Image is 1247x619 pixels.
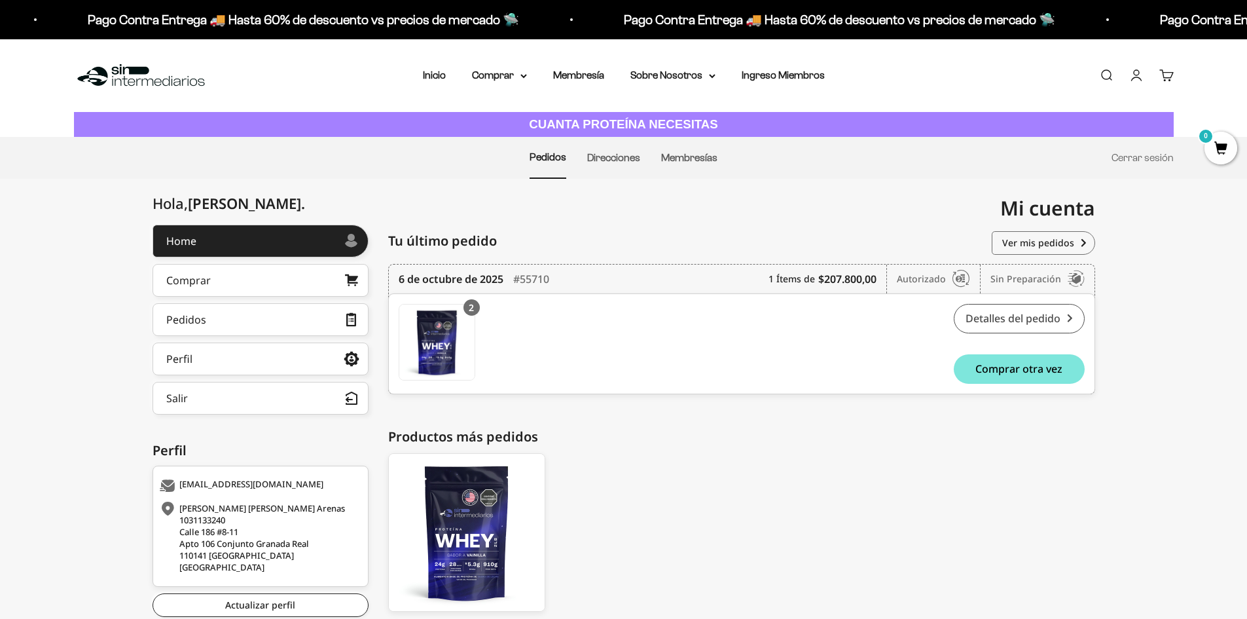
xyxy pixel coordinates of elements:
div: Sin preparación [990,265,1085,293]
a: Perfil [153,343,369,375]
div: 2 [463,299,480,316]
span: Comprar otra vez [975,364,1062,374]
div: [EMAIL_ADDRESS][DOMAIN_NAME] [160,479,358,493]
a: Membresía [553,69,604,81]
b: $207.800,00 [818,271,877,287]
a: Cerrar sesión [1111,152,1174,163]
a: Proteína Whey - Vainilla - Vainilla / 2 libras (910g) [399,304,475,381]
span: Mi cuenta [1000,195,1095,221]
div: Productos más pedidos [388,427,1095,447]
a: Comprar [153,264,369,297]
button: Salir [153,382,369,415]
a: Pedidos [153,303,369,336]
p: Pago Contra Entrega 🚚 Hasta 60% de descuento vs precios de mercado 🛸 [616,9,1047,30]
a: Pedidos [530,151,566,162]
strong: CUANTA PROTEÍNA NECESITAS [529,117,718,131]
span: . [301,193,305,213]
div: Home [166,236,196,246]
div: Pedidos [166,314,206,325]
a: Detalles del pedido [954,304,1085,333]
a: Ver mis pedidos [992,231,1095,255]
div: Autorizado [897,265,981,293]
a: Proteína Whey - Vainilla - Vainilla / 2 libras (910g) [388,453,545,612]
time: 6 de octubre de 2025 [399,271,503,287]
a: Inicio [423,69,446,81]
a: Ingreso Miembros [742,69,825,81]
mark: 0 [1198,128,1214,144]
summary: Sobre Nosotros [630,67,715,84]
a: Membresías [661,152,717,163]
a: Actualizar perfil [153,593,369,617]
button: Comprar otra vez [954,354,1085,384]
img: whey_vainilla_front_1_808bbad8-c402-4f8a-9e09-39bf23c86e38_large.png [389,454,545,611]
span: [PERSON_NAME] [188,193,305,213]
div: Hola, [153,195,305,212]
div: 1 Ítems de [768,265,887,293]
summary: Comprar [472,67,527,84]
img: Translation missing: es.Proteína Whey - Vainilla - Vainilla / 2 libras (910g) [399,305,475,380]
div: Salir [166,393,188,403]
div: Comprar [166,275,211,286]
div: #55710 [513,265,549,293]
a: Home [153,225,369,257]
a: 0 [1204,142,1237,157]
div: Perfil [166,354,192,364]
p: Pago Contra Entrega 🚚 Hasta 60% de descuento vs precios de mercado 🛸 [80,9,511,30]
div: Perfil [153,441,369,460]
a: CUANTA PROTEÍNA NECESITAS [74,112,1174,138]
span: Tu último pedido [388,231,497,251]
div: [PERSON_NAME] [PERSON_NAME] Arenas 1031133240 Calle 186 #8-11 Apto 106 Conjunto Granada Real 1101... [160,502,358,573]
a: Direcciones [587,152,640,163]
